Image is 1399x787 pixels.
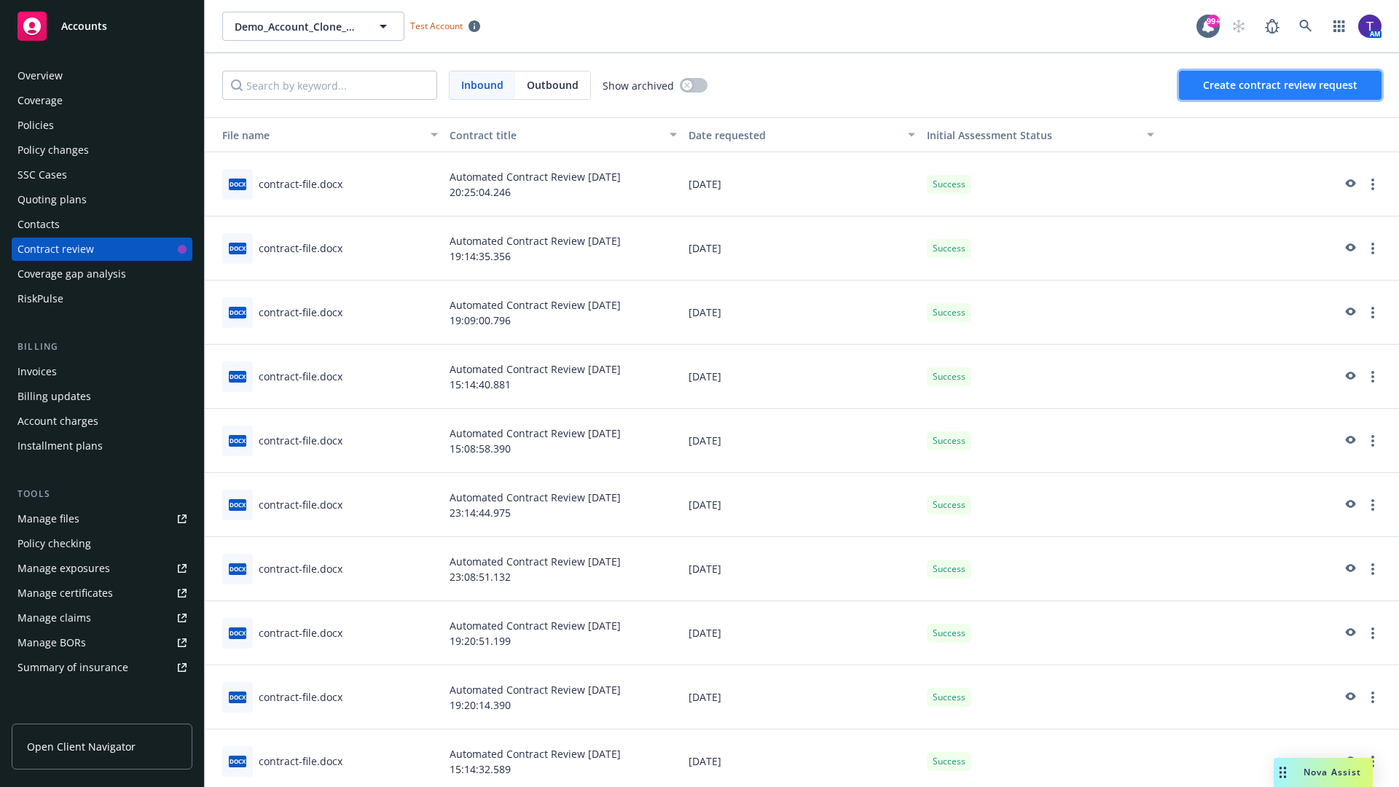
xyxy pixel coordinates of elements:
div: Coverage [17,89,63,112]
a: Manage certificates [12,582,192,605]
a: Search [1291,12,1320,41]
span: Success [933,178,965,191]
a: more [1364,560,1382,578]
a: Manage files [12,507,192,530]
span: Success [933,755,965,768]
a: Account charges [12,410,192,433]
a: Policy checking [12,532,192,555]
a: more [1364,689,1382,706]
span: docx [229,179,246,189]
span: docx [229,692,246,702]
a: preview [1341,240,1358,257]
div: Manage files [17,507,79,530]
div: SSC Cases [17,163,67,187]
a: Installment plans [12,434,192,458]
div: Date requested [689,128,900,143]
a: more [1364,304,1382,321]
span: Test Account [404,18,486,34]
span: docx [229,499,246,510]
div: contract-file.docx [259,561,342,576]
div: contract-file.docx [259,689,342,705]
div: [DATE] [683,345,922,409]
span: Accounts [61,20,107,32]
span: Success [933,498,965,512]
div: [DATE] [683,601,922,665]
a: preview [1341,689,1358,706]
a: Manage exposures [12,557,192,580]
div: contract-file.docx [259,753,342,769]
span: Inbound [450,71,515,99]
div: Quoting plans [17,188,87,211]
div: Contacts [17,213,60,236]
span: docx [229,371,246,382]
div: Toggle SortBy [211,128,422,143]
a: preview [1341,176,1358,193]
span: Test Account [410,20,463,32]
span: docx [229,563,246,574]
div: contract-file.docx [259,176,342,192]
a: more [1364,432,1382,450]
div: Automated Contract Review [DATE] 20:25:04.246 [444,152,683,216]
a: Contract review [12,238,192,261]
div: Automated Contract Review [DATE] 15:14:40.881 [444,345,683,409]
a: Overview [12,64,192,87]
div: Automated Contract Review [DATE] 19:20:14.390 [444,665,683,729]
img: photo [1358,15,1382,38]
div: Automated Contract Review [DATE] 19:14:35.356 [444,216,683,281]
div: Policy changes [17,138,89,162]
div: Account charges [17,410,98,433]
span: Success [933,306,965,319]
a: more [1364,368,1382,385]
span: Success [933,242,965,255]
div: Automated Contract Review [DATE] 23:14:44.975 [444,473,683,537]
a: more [1364,753,1382,770]
span: Outbound [515,71,590,99]
a: Billing updates [12,385,192,408]
a: Policies [12,114,192,137]
div: Billing updates [17,385,91,408]
input: Search by keyword... [222,71,437,100]
div: Coverage gap analysis [17,262,126,286]
a: Summary of insurance [12,656,192,679]
div: Manage BORs [17,631,86,654]
a: SSC Cases [12,163,192,187]
div: Automated Contract Review [DATE] 23:08:51.132 [444,537,683,601]
a: more [1364,496,1382,514]
span: Open Client Navigator [27,739,136,754]
div: [DATE] [683,216,922,281]
div: contract-file.docx [259,625,342,641]
div: Invoices [17,360,57,383]
div: Policies [17,114,54,137]
a: Contacts [12,213,192,236]
a: more [1364,176,1382,193]
a: Start snowing [1224,12,1253,41]
div: RiskPulse [17,287,63,310]
a: Invoices [12,360,192,383]
span: Inbound [461,77,503,93]
div: Automated Contract Review [DATE] 19:20:51.199 [444,601,683,665]
div: contract-file.docx [259,369,342,384]
div: contract-file.docx [259,497,342,512]
div: 99+ [1207,15,1220,28]
div: [DATE] [683,473,922,537]
span: Nova Assist [1304,766,1361,778]
span: docx [229,756,246,767]
a: Coverage gap analysis [12,262,192,286]
span: docx [229,307,246,318]
button: Demo_Account_Clone_QA_CR_Tests_Prospect [222,12,404,41]
div: File name [211,128,422,143]
div: contract-file.docx [259,305,342,320]
a: preview [1341,624,1358,642]
button: Create contract review request [1179,71,1382,100]
div: Manage claims [17,606,91,630]
div: contract-file.docx [259,240,342,256]
div: [DATE] [683,281,922,345]
a: Policy changes [12,138,192,162]
span: Success [933,627,965,640]
span: Success [933,370,965,383]
div: Manage exposures [17,557,110,580]
a: preview [1341,560,1358,578]
a: Manage BORs [12,631,192,654]
div: Drag to move [1274,758,1292,787]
